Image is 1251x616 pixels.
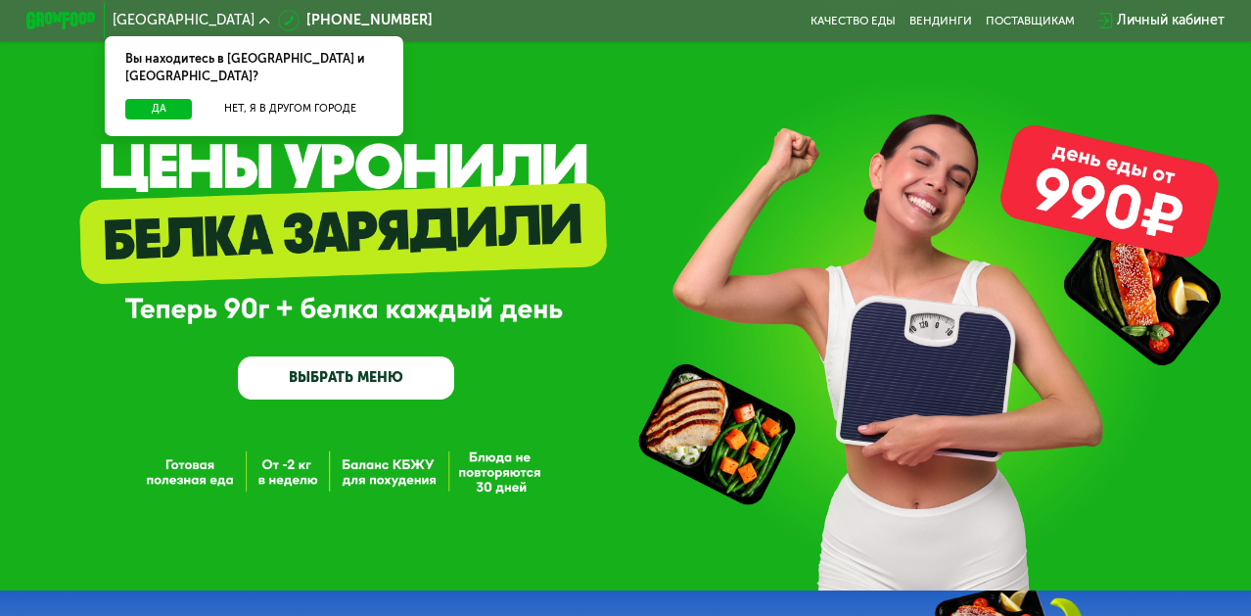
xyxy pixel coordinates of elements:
div: Вы находитесь в [GEOGRAPHIC_DATA] и [GEOGRAPHIC_DATA]? [105,36,403,99]
button: Да [125,99,192,120]
a: Вендинги [909,14,972,27]
button: Нет, я в другом городе [199,99,382,120]
a: [PHONE_NUMBER] [278,10,432,30]
a: ВЫБРАТЬ МЕНЮ [238,356,454,400]
a: Качество еды [811,14,896,27]
span: [GEOGRAPHIC_DATA] [113,14,255,27]
div: поставщикам [986,14,1075,27]
div: Личный кабинет [1117,10,1225,30]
